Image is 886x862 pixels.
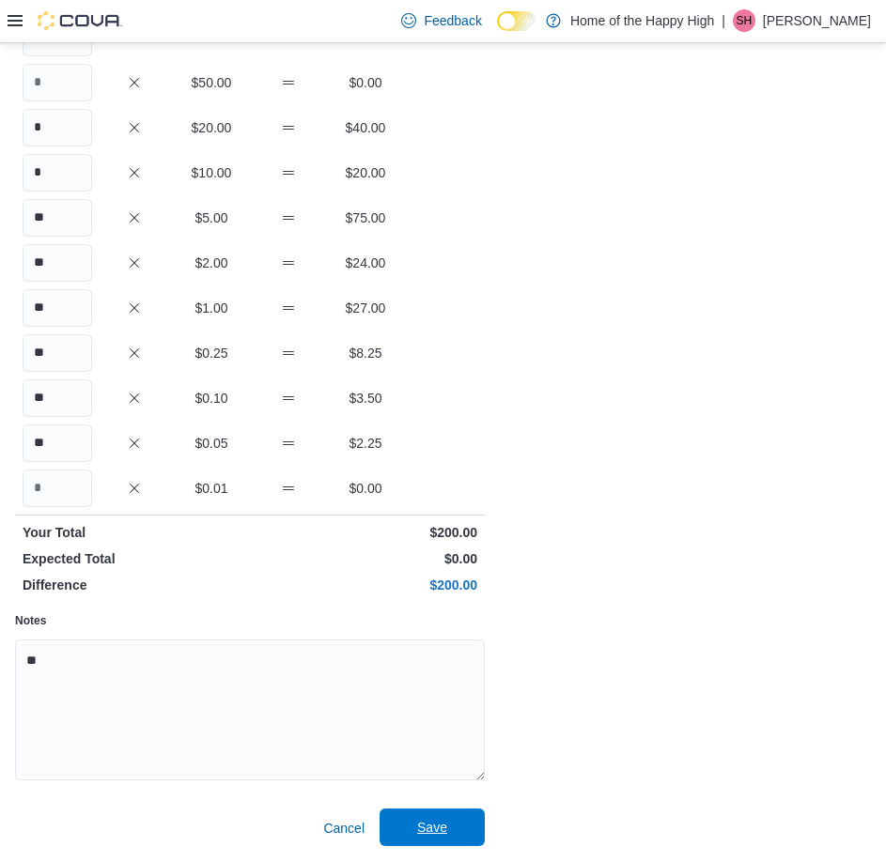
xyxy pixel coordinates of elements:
[23,64,92,101] input: Quantity
[23,424,92,462] input: Quantity
[177,479,246,498] p: $0.01
[177,299,246,317] p: $1.00
[177,73,246,92] p: $50.00
[737,9,753,32] span: SH
[331,389,400,408] p: $3.50
[23,523,246,542] p: Your Total
[380,808,485,846] button: Save
[254,576,477,594] p: $200.00
[177,118,246,137] p: $20.00
[497,11,536,31] input: Dark Mode
[331,344,400,362] p: $8.25
[23,289,92,327] input: Quantity
[763,9,871,32] p: [PERSON_NAME]
[424,11,481,30] span: Feedback
[15,613,46,628] label: Notes
[497,31,498,32] span: Dark Mode
[23,469,92,507] input: Quantity
[331,479,400,498] p: $0.00
[23,379,92,417] input: Quantity
[23,199,92,237] input: Quantity
[570,9,714,32] p: Home of the Happy High
[38,11,122,30] img: Cova
[23,109,92,146] input: Quantity
[23,576,246,594] p: Difference
[733,9,755,32] div: Shane Holcek
[23,334,92,372] input: Quantity
[331,434,400,453] p: $2.25
[23,154,92,192] input: Quantity
[331,299,400,317] p: $27.00
[177,434,246,453] p: $0.05
[177,389,246,408] p: $0.10
[254,549,477,568] p: $0.00
[331,208,400,227] p: $75.00
[722,9,725,32] p: |
[23,549,246,568] p: Expected Total
[23,244,92,282] input: Quantity
[254,523,477,542] p: $200.00
[331,163,400,182] p: $20.00
[177,163,246,182] p: $10.00
[177,254,246,272] p: $2.00
[417,818,447,837] span: Save
[177,208,246,227] p: $5.00
[331,73,400,92] p: $0.00
[323,819,365,838] span: Cancel
[316,809,372,847] button: Cancel
[394,2,489,39] a: Feedback
[177,344,246,362] p: $0.25
[331,254,400,272] p: $24.00
[331,118,400,137] p: $40.00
